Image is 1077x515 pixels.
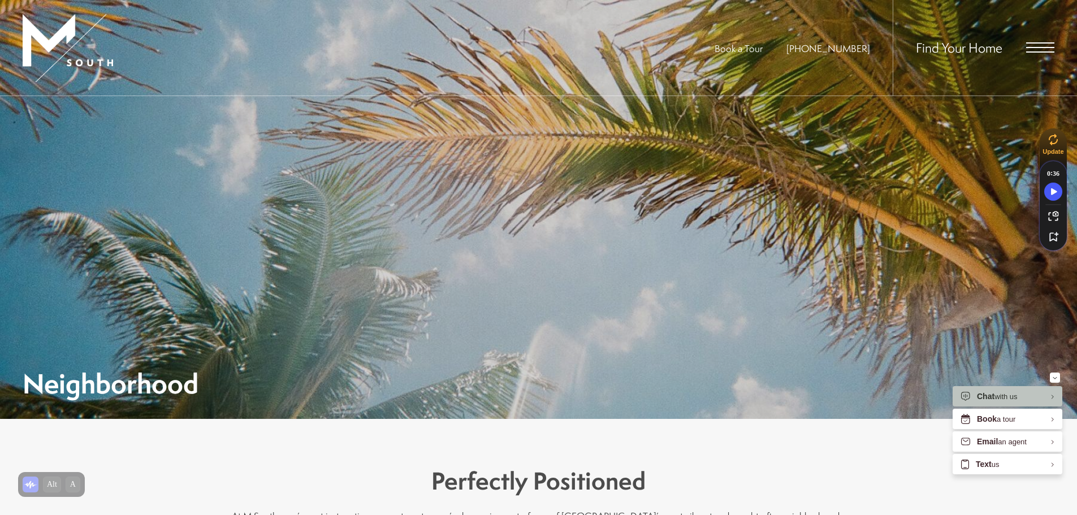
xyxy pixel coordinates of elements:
[916,38,1002,57] a: Find Your Home
[228,464,850,498] h3: Perfectly Positioned
[786,42,870,55] span: [PHONE_NUMBER]
[1026,42,1054,53] button: Open Menu
[715,42,763,55] a: Book a Tour
[23,371,198,396] h1: Neighborhood
[23,14,113,82] img: MSouth
[786,42,870,55] a: Call Us at 813-570-8014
